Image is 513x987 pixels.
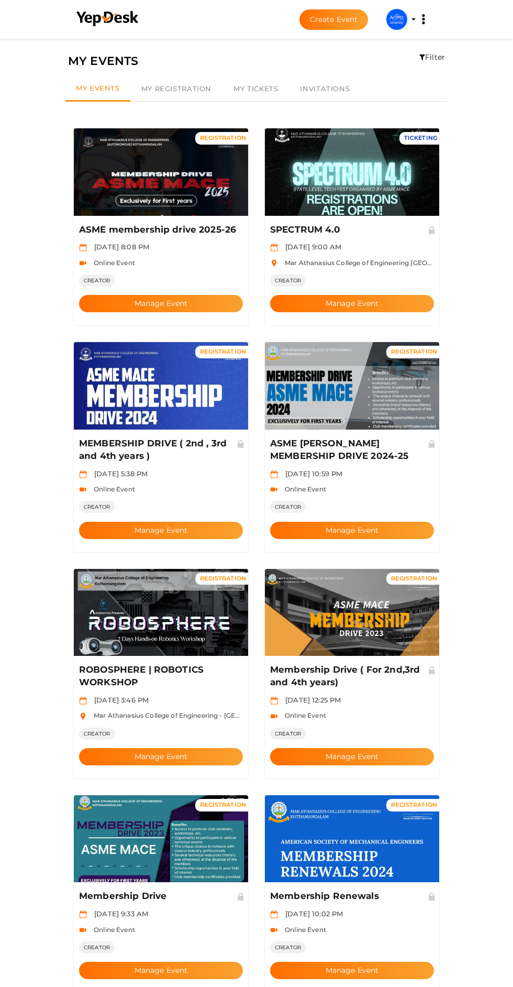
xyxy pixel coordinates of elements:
[270,224,431,236] p: SPECTRUM 4.0
[233,84,278,93] span: My Tickets
[141,84,211,93] span: My Registration
[270,437,431,463] p: ASME [PERSON_NAME] MEMBERSHIP DRIVE 2024-25
[79,437,240,463] p: MEMBERSHIP DRIVE ( 2nd , 3rd and 4th years )
[88,926,135,934] span: Online Event
[236,892,246,901] img: Private Event
[265,342,439,430] img: ARBDZCMG_normal.png
[270,911,278,918] img: calendar.svg
[280,696,341,704] span: [DATE] 12:25 PM
[270,941,306,953] span: CREATOR
[130,77,222,101] a: My Registration
[79,664,240,689] p: ROBOSPHERE | ROBOTICS WORKSHOP
[74,128,248,216] img: MISGEQK3_normal.jpeg
[79,486,87,494] img: video-icon.svg
[79,275,115,287] span: CREATOR
[79,244,87,251] img: calendar.svg
[270,295,434,312] button: Manage Event
[89,696,149,704] span: [DATE] 3:46 PM
[299,9,369,30] button: Create Event
[79,522,243,539] button: Manage Event
[79,728,115,740] span: CREATOR
[270,244,278,251] img: calendar.svg
[79,962,243,979] button: Manage Event
[270,890,431,903] p: Membership Renewals
[300,84,350,93] span: Invitations
[79,712,87,720] img: location.svg
[68,52,445,70] div: MY EVENTS
[270,486,278,494] img: video-icon.svg
[79,926,87,934] img: video-icon.svg
[270,522,434,539] button: Manage Event
[270,501,306,513] span: CREATOR
[265,795,439,883] img: HYQWWPWT_normal.png
[391,348,437,355] span: REGISTRATION
[270,664,431,689] p: Membership Drive ( For 2nd,3rd and 4th years)
[88,485,135,493] span: Online Event
[79,224,240,236] p: ASME membership drive 2025-26
[89,243,149,251] span: [DATE] 8:08 PM
[89,909,148,918] span: [DATE] 9:33 AM
[200,575,246,582] span: REGISTRATION
[280,485,326,493] span: Online Event
[265,569,439,656] img: YEICALCI_normal.jpeg
[270,697,278,705] img: calendar.svg
[280,243,341,251] span: [DATE] 9:00 AM
[270,275,306,287] span: CREATOR
[79,911,87,918] img: calendar.svg
[391,801,437,808] span: REGISTRATION
[270,748,434,765] button: Manage Event
[265,128,439,216] img: R3MDHBCG_normal.jpeg
[427,892,437,901] img: Private Event
[419,52,445,62] div: Filter
[391,575,437,582] span: REGISTRATION
[88,711,446,719] span: Mar Athanasius College of Engineering - [GEOGRAPHIC_DATA], [GEOGRAPHIC_DATA], [GEOGRAPHIC_DATA]
[280,909,343,918] span: [DATE] 10:02 PM
[427,439,437,448] img: Private Event
[79,470,87,478] img: calendar.svg
[79,890,240,903] p: Membership Drive
[427,225,437,235] img: Private Event
[270,728,306,740] span: CREATOR
[236,439,246,448] img: Private Event
[88,259,135,267] span: Online Event
[79,697,87,705] img: calendar.svg
[270,712,278,720] img: video-icon.svg
[74,342,248,430] img: ULRET0LA_normal.jpeg
[65,77,130,102] a: My Events
[79,941,115,953] span: CREATOR
[79,748,243,765] button: Manage Event
[79,259,87,267] img: video-icon.svg
[270,962,434,979] button: Manage Event
[200,348,246,355] span: REGISTRATION
[79,501,115,513] span: CREATOR
[280,469,342,478] span: [DATE] 10:59 PM
[270,470,278,478] img: calendar.svg
[270,259,278,267] img: location.svg
[404,134,437,141] span: TICKETING
[280,926,326,934] span: Online Event
[89,469,148,478] span: [DATE] 5:38 PM
[74,569,248,656] img: V7IBUF4R_normal.jpeg
[280,711,326,719] span: Online Event
[222,77,289,101] a: My Tickets
[76,84,120,92] span: My Events
[79,295,243,312] button: Manage Event
[270,926,278,934] img: video-icon.svg
[289,77,361,101] a: Invitations
[427,665,437,675] img: Private Event
[200,134,246,141] span: REGISTRATION
[200,801,246,808] span: REGISTRATION
[386,9,407,30] img: ACg8ocIznaYxAd1j8yGuuk7V8oyGTUXj0eGIu5KK6886ihuBZQ=s100
[74,795,248,883] img: WKD8VQWT_normal.jpeg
